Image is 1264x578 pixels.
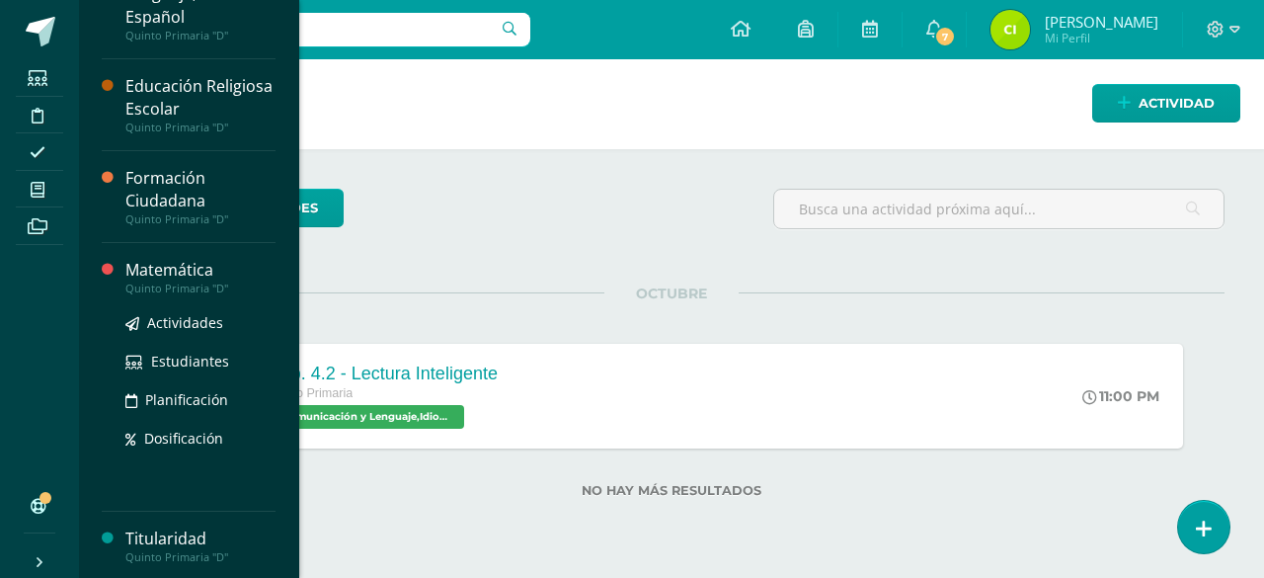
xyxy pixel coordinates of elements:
[1139,85,1215,122] span: Actividad
[125,259,276,295] a: MatemáticaQuinto Primaria "D"
[125,167,276,226] a: Formación CiudadanaQuinto Primaria "D"
[267,364,498,384] div: UAp. 4.2 - Lectura Inteligente
[934,26,956,47] span: 7
[147,313,223,332] span: Actividades
[125,212,276,226] div: Quinto Primaria "D"
[125,167,276,212] div: Formación Ciudadana
[92,13,530,46] input: Busca un usuario...
[125,427,276,450] a: Dosificación
[125,388,276,411] a: Planificación
[125,528,276,564] a: TitularidadQuinto Primaria "D"
[151,352,229,371] span: Estudiantes
[125,29,276,42] div: Quinto Primaria "D"
[125,282,276,295] div: Quinto Primaria "D"
[774,190,1224,228] input: Busca una actividad próxima aquí...
[1082,387,1159,405] div: 11:00 PM
[267,386,354,400] span: Quinto Primaria
[1092,84,1240,123] a: Actividad
[103,59,1240,149] h1: Actividades
[125,311,276,334] a: Actividades
[125,75,276,134] a: Educación Religiosa EscolarQuinto Primaria "D"
[125,259,276,282] div: Matemática
[125,550,276,564] div: Quinto Primaria "D"
[125,350,276,372] a: Estudiantes
[125,121,276,134] div: Quinto Primaria "D"
[604,285,739,302] span: OCTUBRE
[1045,30,1158,46] span: Mi Perfil
[267,405,464,429] span: Comunicación y Lenguaje,Idioma Español 'D'
[125,528,276,550] div: Titularidad
[1045,12,1158,32] span: [PERSON_NAME]
[144,429,223,448] span: Dosificación
[125,75,276,121] div: Educación Religiosa Escolar
[118,483,1224,498] label: No hay más resultados
[990,10,1030,49] img: fe63d9e7615476f3086b247c565f807d.png
[145,390,228,409] span: Planificación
